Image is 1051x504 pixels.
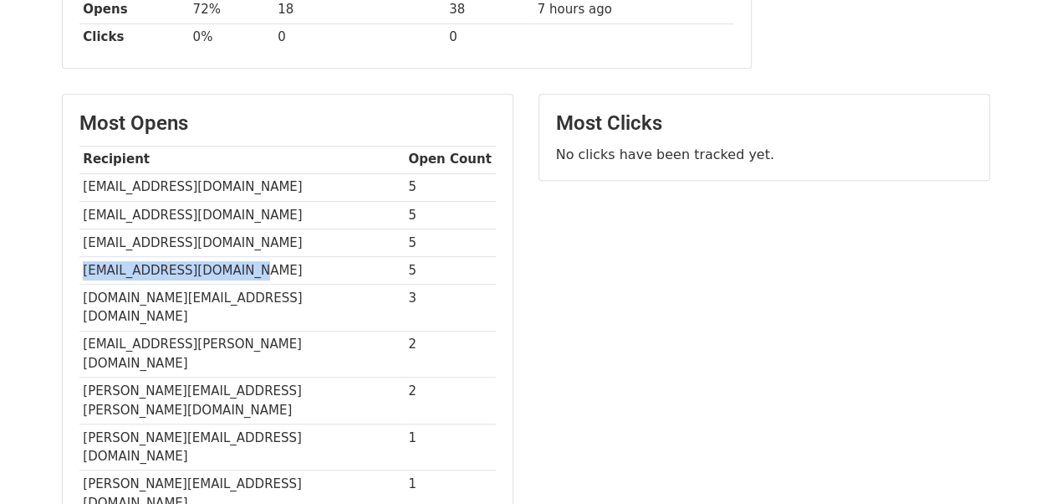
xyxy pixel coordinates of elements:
[405,173,496,201] td: 5
[79,201,405,229] td: [EMAIL_ADDRESS][DOMAIN_NAME]
[189,23,274,51] td: 0%
[79,378,405,424] td: [PERSON_NAME][EMAIL_ADDRESS][PERSON_NAME][DOMAIN_NAME]
[556,111,972,136] h3: Most Clicks
[405,424,496,471] td: 1
[405,256,496,284] td: 5
[405,378,496,424] td: 2
[79,23,189,51] th: Clicks
[79,331,405,378] td: [EMAIL_ADDRESS][PERSON_NAME][DOMAIN_NAME]
[79,285,405,332] td: [DOMAIN_NAME][EMAIL_ADDRESS][DOMAIN_NAME]
[405,146,496,173] th: Open Count
[405,201,496,229] td: 5
[405,285,496,332] td: 3
[405,229,496,256] td: 5
[79,229,405,256] td: [EMAIL_ADDRESS][DOMAIN_NAME]
[967,424,1051,504] iframe: Chat Widget
[79,424,405,471] td: [PERSON_NAME][EMAIL_ADDRESS][DOMAIN_NAME]
[273,23,445,51] td: 0
[556,146,972,163] p: No clicks have been tracked yet.
[79,256,405,284] td: [EMAIL_ADDRESS][DOMAIN_NAME]
[79,173,405,201] td: [EMAIL_ADDRESS][DOMAIN_NAME]
[405,331,496,378] td: 2
[445,23,533,51] td: 0
[79,146,405,173] th: Recipient
[79,111,496,136] h3: Most Opens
